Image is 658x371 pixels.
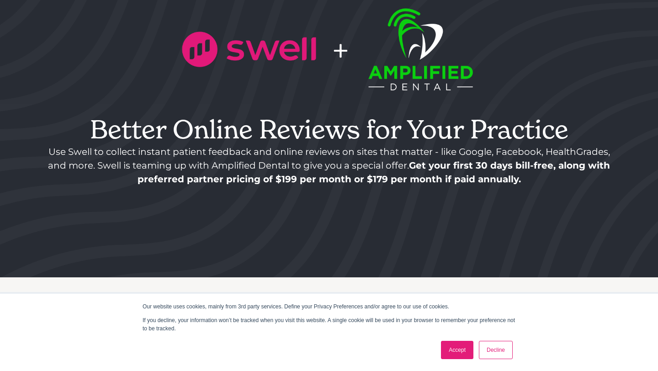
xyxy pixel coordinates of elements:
a: Decline [479,341,513,359]
h1: Better Online Reviews for Your Practice [42,114,616,145]
div: + [332,27,349,71]
p: Use Swell to collect instant patient feedback and online reviews on sites that matter - like Goog... [42,145,616,186]
p: If you decline, your information won’t be tracked when you visit this website. A single cookie wi... [143,316,515,333]
p: Our website uses cookies, mainly from 3rd party services. Define your Privacy Preferences and/or ... [143,302,515,311]
img: The Swell logo. [180,31,318,68]
a: Accept [441,341,473,359]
